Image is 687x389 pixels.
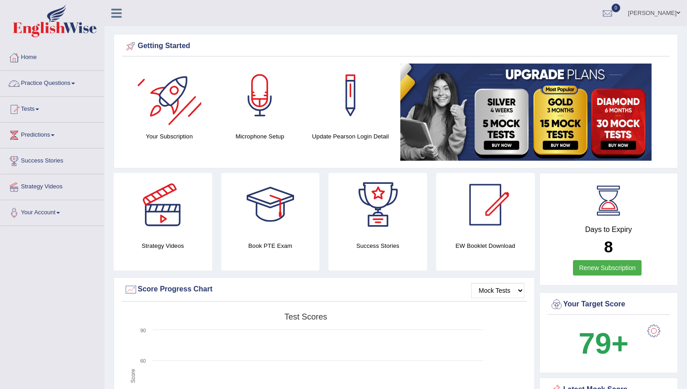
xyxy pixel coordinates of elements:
[129,132,210,141] h4: Your Subscription
[124,39,667,53] div: Getting Started
[550,226,668,234] h4: Days to Expiry
[0,123,104,145] a: Predictions
[612,4,621,12] span: 0
[140,358,146,364] text: 60
[130,369,136,383] tspan: Score
[221,241,320,251] h4: Book PTE Exam
[550,298,668,311] div: Your Target Score
[310,132,391,141] h4: Update Pearson Login Detail
[0,71,104,94] a: Practice Questions
[400,64,652,161] img: small5.jpg
[329,241,427,251] h4: Success Stories
[573,260,642,276] a: Renew Subscription
[284,312,327,321] tspan: Test scores
[0,97,104,119] a: Tests
[0,148,104,171] a: Success Stories
[219,132,300,141] h4: Microphone Setup
[0,174,104,197] a: Strategy Videos
[436,241,535,251] h4: EW Booklet Download
[604,238,613,256] b: 8
[140,328,146,333] text: 90
[0,45,104,68] a: Home
[124,283,524,296] div: Score Progress Chart
[578,327,628,360] b: 79+
[0,200,104,223] a: Your Account
[114,241,212,251] h4: Strategy Videos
